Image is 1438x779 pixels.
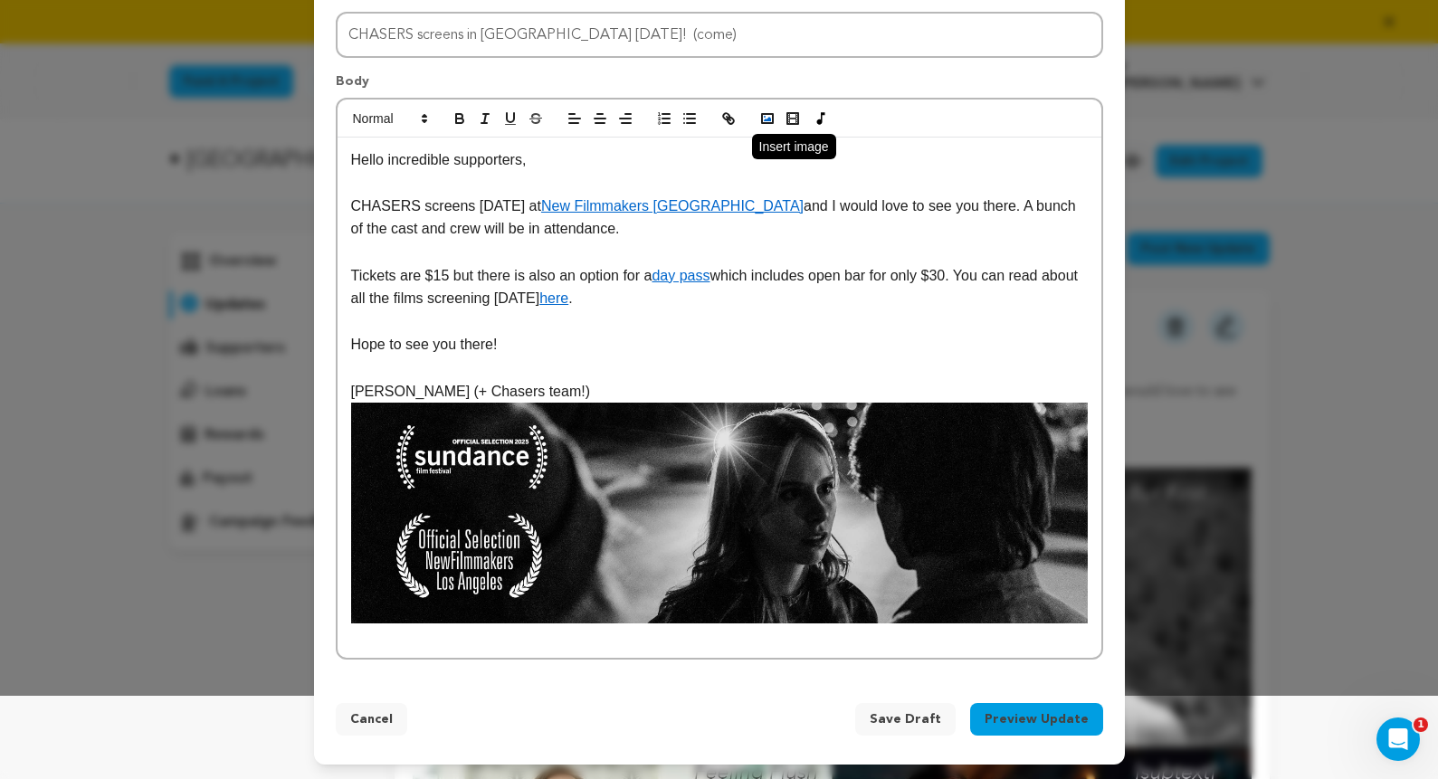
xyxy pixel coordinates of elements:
p: CHASERS screens [DATE] at and I would love to see you there. A bunch of the cast and crew will be... [351,195,1088,241]
button: Save Draft [855,703,956,736]
p: Hope to see you there! [351,333,1088,356]
span: Save Draft [870,710,941,728]
input: Title [336,12,1103,58]
p: Tickets are $15 but there is also an option for a which includes open bar for only $30. You can r... [351,264,1088,310]
span: 1 [1414,717,1428,732]
a: here [539,290,568,306]
button: Cancel [336,703,407,736]
p: [PERSON_NAME] (+ Chasers team!) [351,380,1088,404]
p: Hello incredible supporters, [351,148,1088,172]
p: Body [336,72,1103,98]
iframe: Intercom live chat [1376,717,1420,761]
a: day pass [652,268,709,283]
a: New Filmmakers [GEOGRAPHIC_DATA] [541,198,804,214]
img: 1755875748-NFMLA%20Chasers.jpg [351,403,1088,623]
button: Preview Update [970,703,1103,736]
